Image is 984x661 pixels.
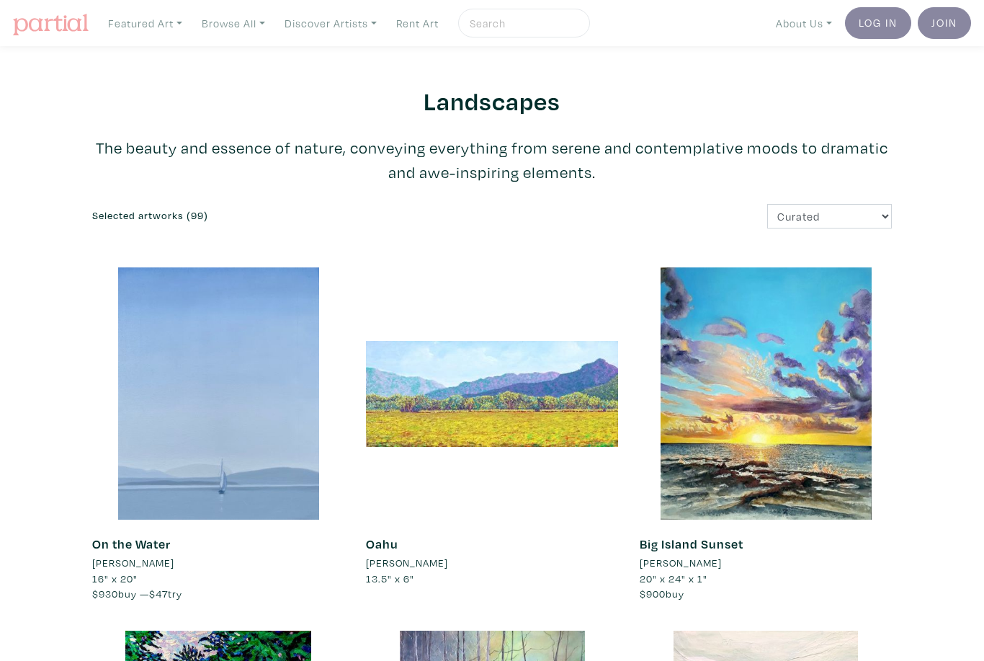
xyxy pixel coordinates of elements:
li: [PERSON_NAME] [92,555,174,571]
li: [PERSON_NAME] [366,555,448,571]
span: $47 [149,587,168,600]
a: [PERSON_NAME] [366,555,618,571]
span: 13.5" x 6" [366,572,414,585]
span: buy [640,587,684,600]
a: [PERSON_NAME] [640,555,892,571]
a: Log In [845,7,911,39]
span: $900 [640,587,666,600]
span: buy — try [92,587,182,600]
a: Featured Art [102,9,189,38]
h2: Landscapes [92,85,892,116]
a: Browse All [195,9,272,38]
a: Oahu [366,536,398,552]
a: [PERSON_NAME] [92,555,344,571]
a: Rent Art [390,9,445,38]
input: Search [468,14,576,32]
span: 20" x 24" x 1" [640,572,707,585]
h6: Selected artworks (99) [92,210,481,222]
a: Discover Artists [278,9,383,38]
span: 16" x 20" [92,572,138,585]
p: The beauty and essence of nature, conveying everything from serene and contemplative moods to dra... [92,136,892,185]
a: About Us [769,9,838,38]
a: On the Water [92,536,171,552]
li: [PERSON_NAME] [640,555,722,571]
a: Big Island Sunset [640,536,743,552]
a: Join [918,7,971,39]
span: $930 [92,587,118,600]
